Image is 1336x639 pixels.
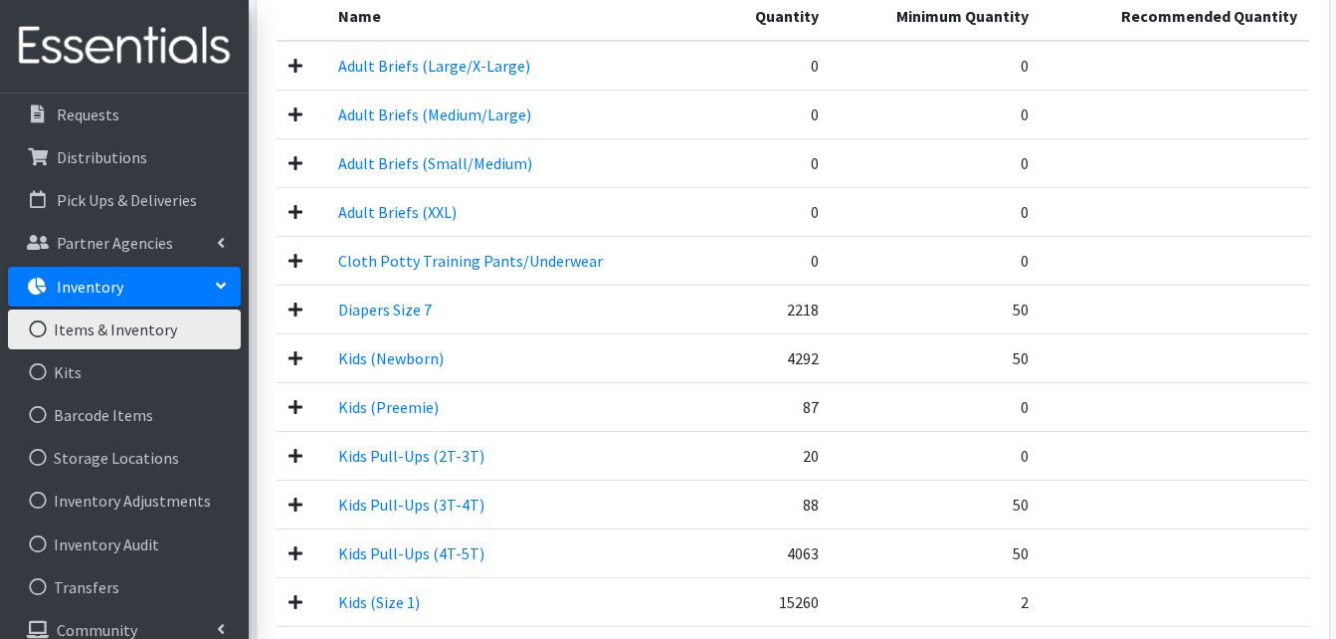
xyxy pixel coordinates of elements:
a: Transfers [8,567,241,607]
a: Adult Briefs (Medium/Large) [338,105,531,124]
td: 0 [831,138,1041,187]
td: 2218 [713,285,831,333]
td: 0 [831,41,1041,91]
td: 0 [713,90,831,138]
a: Kids Pull-Ups (2T-3T) [338,446,484,466]
a: Diapers Size 7 [338,300,432,319]
a: Distributions [8,137,241,177]
td: 50 [831,285,1041,333]
td: 4063 [713,529,831,577]
td: 50 [831,333,1041,382]
a: Kits [8,352,241,392]
a: Items & Inventory [8,310,241,349]
a: Cloth Potty Training Pants/Underwear [338,251,603,271]
a: Requests [8,95,241,134]
a: Kids Pull-Ups (4T-5T) [338,543,484,563]
a: Adult Briefs (XXL) [338,202,457,222]
td: 87 [713,382,831,431]
a: Partner Agencies [8,223,241,263]
td: 15260 [713,577,831,626]
p: Requests [57,105,119,124]
p: Pick Ups & Deliveries [57,190,197,210]
td: 2 [831,577,1041,626]
td: 0 [831,382,1041,431]
td: 0 [713,41,831,91]
p: Partner Agencies [57,233,173,253]
a: Kids (Newborn) [338,348,444,368]
a: Adult Briefs (Large/X-Large) [338,56,530,76]
td: 50 [831,529,1041,577]
td: 0 [831,90,1041,138]
a: Adult Briefs (Small/Medium) [338,153,532,173]
a: Storage Locations [8,438,241,478]
td: 0 [713,187,831,236]
td: 20 [713,431,831,480]
a: Barcode Items [8,395,241,435]
p: Inventory [57,277,123,297]
td: 0 [831,431,1041,480]
a: Kids (Preemie) [338,397,439,417]
a: Kids Pull-Ups (3T-4T) [338,495,484,515]
td: 0 [713,236,831,285]
td: 50 [831,480,1041,529]
a: Pick Ups & Deliveries [8,180,241,220]
img: HumanEssentials [8,13,241,80]
td: 0 [831,187,1041,236]
a: Inventory [8,267,241,307]
a: Inventory Adjustments [8,481,241,521]
a: Inventory Audit [8,525,241,564]
a: Kids (Size 1) [338,592,420,612]
td: 0 [713,138,831,187]
td: 0 [831,236,1041,285]
p: Distributions [57,147,147,167]
td: 4292 [713,333,831,382]
td: 88 [713,480,831,529]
